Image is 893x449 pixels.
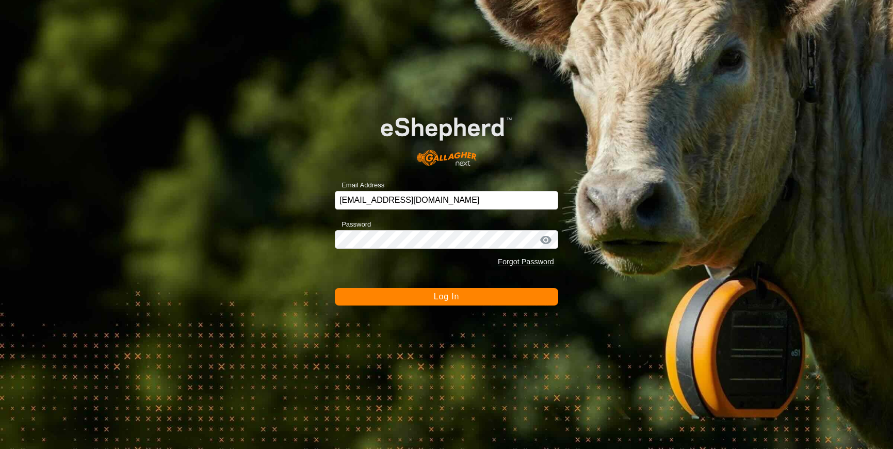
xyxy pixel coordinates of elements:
span: Log In [434,292,459,301]
a: Forgot Password [498,258,554,266]
img: E-shepherd Logo [357,99,535,175]
label: Password [335,219,371,230]
button: Log In [335,288,558,306]
label: Email Address [335,180,384,190]
input: Email Address [335,191,558,210]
